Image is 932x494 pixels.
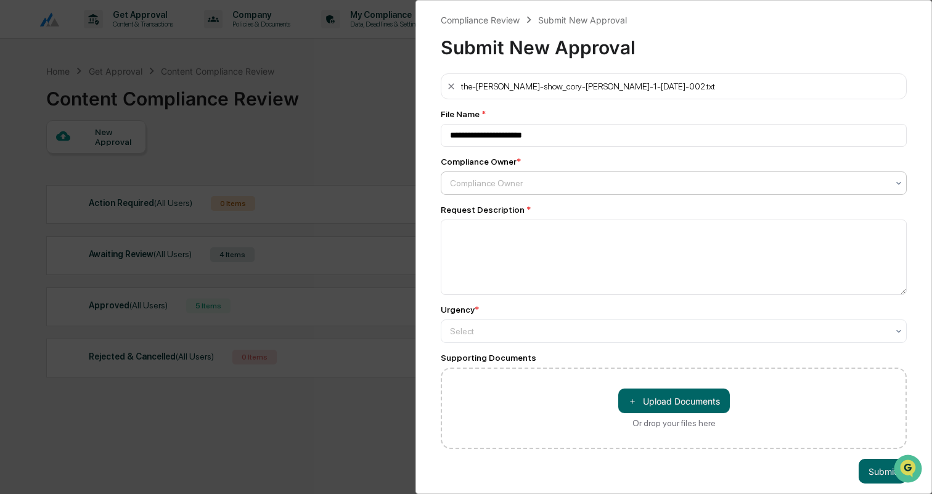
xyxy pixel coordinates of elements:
a: 🖐️Preclearance [7,150,84,173]
div: Submit New Approval [538,15,627,25]
span: Pylon [123,209,149,218]
div: 🖐️ [12,157,22,167]
button: Start new chat [210,98,224,113]
button: Submit [859,459,907,484]
div: Supporting Documents [441,353,907,363]
span: ＋ [628,395,637,407]
div: We're available if you need us! [42,107,156,117]
span: Attestations [102,155,153,168]
input: Clear [32,56,203,69]
div: Compliance Owner [441,157,521,167]
a: Powered byPylon [87,208,149,218]
div: the-[PERSON_NAME]-show_cory-[PERSON_NAME]-1-[DATE]-002.txt [461,81,715,91]
button: Or drop your files here [618,389,730,413]
a: 🗄️Attestations [84,150,158,173]
div: Request Description [441,205,907,215]
div: Compliance Review [441,15,520,25]
span: Data Lookup [25,179,78,191]
span: Preclearance [25,155,80,168]
a: 🔎Data Lookup [7,174,83,196]
div: File Name [441,109,907,119]
div: 🔎 [12,180,22,190]
img: 1746055101610-c473b297-6a78-478c-a979-82029cc54cd1 [12,94,35,117]
div: Submit New Approval [441,27,907,59]
div: Start new chat [42,94,202,107]
div: Or drop your files here [632,418,716,428]
div: Urgency [441,305,479,315]
iframe: Open customer support [893,453,926,487]
p: How can we help? [12,26,224,46]
div: 🗄️ [89,157,99,167]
